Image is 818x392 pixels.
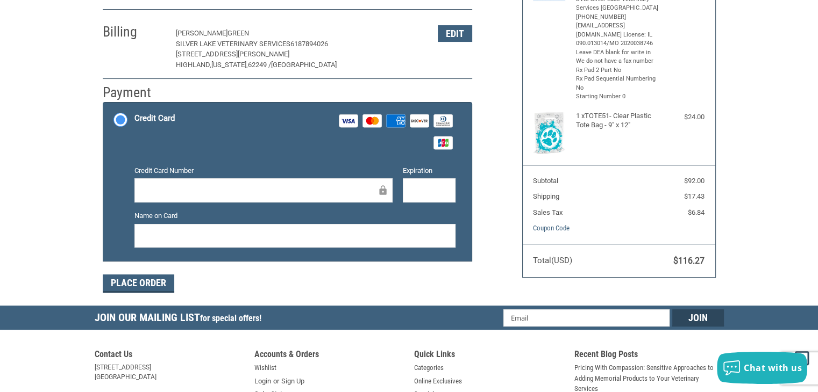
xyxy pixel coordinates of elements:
button: Place Order [103,274,174,293]
a: Coupon Code [533,224,570,232]
h2: Payment [103,84,166,101]
span: SILVER LAKE VETERINARY SERVICES [176,40,290,48]
span: $6.84 [688,208,705,216]
a: Online Exclusives [414,376,462,387]
label: Credit Card Number [134,165,393,176]
li: Rx Pad 2 Part No [576,66,659,75]
button: Chat with us [717,352,807,384]
span: Shipping [533,192,559,200]
h5: Quick Links [414,349,564,362]
span: [PERSON_NAME] [176,29,227,37]
h4: 1 x TOTE51- Clear Plastic Tote Bag - 9" x 12" [576,112,659,129]
span: HIGHLAND, [176,61,211,69]
div: Credit Card [134,110,175,127]
li: Rx Pad Sequential Numbering No [576,75,659,92]
span: GREEN [227,29,249,37]
h2: Billing [103,23,166,41]
button: Edit [438,25,472,42]
span: 62249 / [248,61,271,69]
span: [GEOGRAPHIC_DATA] [271,61,337,69]
label: Expiration [403,165,456,176]
span: Sales Tax [533,208,563,216]
h5: Contact Us [95,349,244,362]
span: $17.43 [684,192,705,200]
span: $92.00 [684,177,705,185]
input: Email [503,309,670,326]
span: $116.27 [673,256,705,266]
a: Wishlist [254,362,276,373]
span: for special offers! [200,313,261,323]
li: Starting Number 0 [576,92,659,101]
span: [US_STATE], [211,61,248,69]
a: Login [254,376,271,387]
span: or [267,376,286,387]
input: Join [672,309,724,326]
span: Subtotal [533,177,558,185]
a: Sign Up [281,376,304,387]
h5: Accounts & Orders [254,349,404,362]
h5: Join Our Mailing List [95,306,267,333]
span: Chat with us [744,362,802,374]
div: $24.00 [661,112,705,122]
a: Categories [414,362,444,373]
h5: Recent Blog Posts [574,349,724,362]
span: [STREET_ADDRESS][PERSON_NAME] [176,50,289,58]
span: 6187894026 [290,40,328,48]
label: Name on Card [134,210,456,221]
span: Total (USD) [533,256,572,265]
